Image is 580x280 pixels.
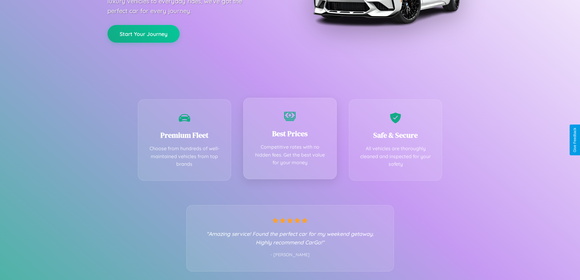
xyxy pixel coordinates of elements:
h3: Premium Fleet [147,130,222,140]
h3: Safe & Secure [358,130,433,140]
p: All vehicles are thoroughly cleaned and inspected for your safety [358,145,433,168]
h3: Best Prices [253,129,327,139]
p: Choose from hundreds of well-maintained vehicles from top brands [147,145,222,168]
button: Start Your Journey [107,25,180,43]
p: Competitive rates with no hidden fees. Get the best value for your money [253,143,327,167]
p: - [PERSON_NAME] [199,251,381,259]
div: Give Feedback [573,128,577,152]
p: "Amazing service! Found the perfect car for my weekend getaway. Highly recommend CarGo!" [199,229,381,246]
